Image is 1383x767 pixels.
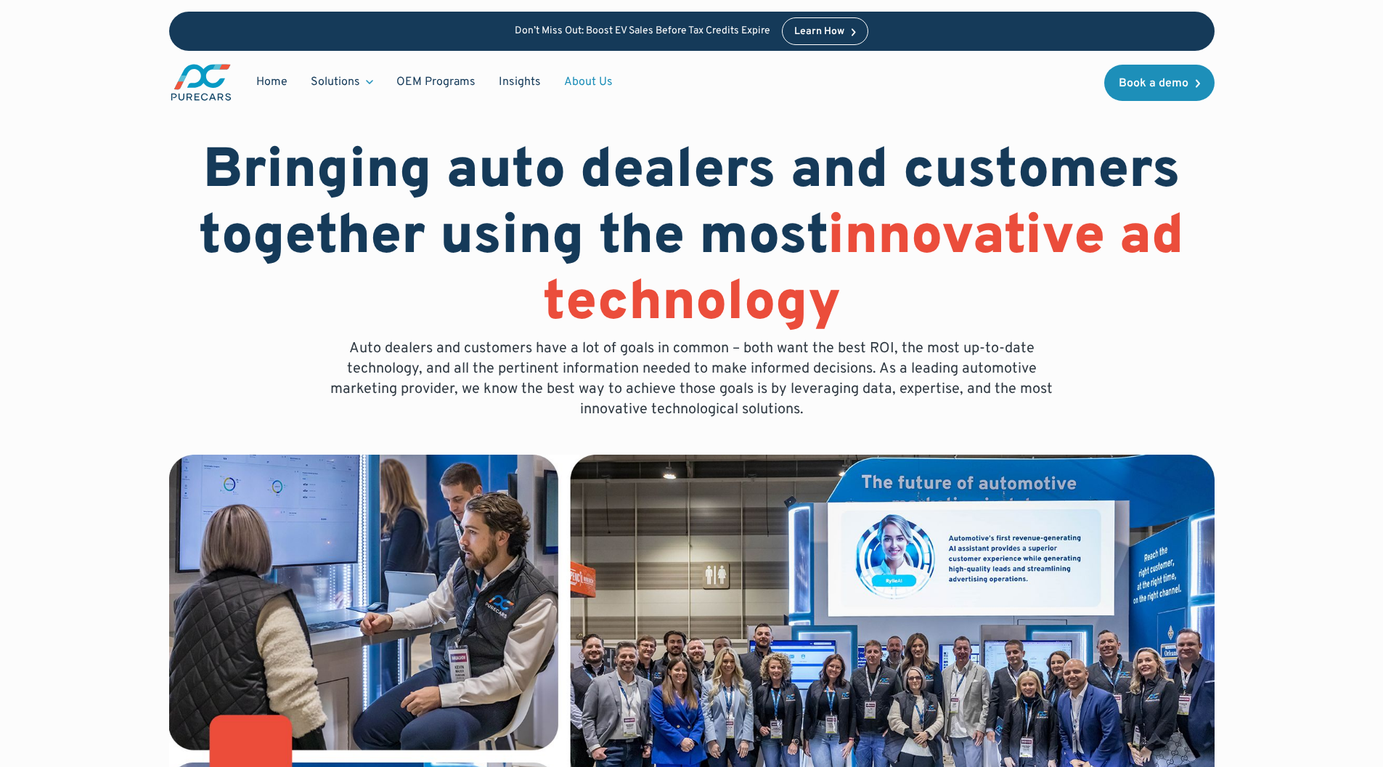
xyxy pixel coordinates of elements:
[385,68,487,96] a: OEM Programs
[1119,78,1188,89] div: Book a demo
[543,203,1185,339] span: innovative ad technology
[245,68,299,96] a: Home
[515,25,770,38] p: Don’t Miss Out: Boost EV Sales Before Tax Credits Expire
[794,27,844,37] div: Learn How
[169,62,233,102] img: purecars logo
[782,17,868,45] a: Learn How
[320,338,1064,420] p: Auto dealers and customers have a lot of goals in common – both want the best ROI, the most up-to...
[552,68,624,96] a: About Us
[299,68,385,96] div: Solutions
[169,62,233,102] a: main
[1104,65,1215,101] a: Book a demo
[169,139,1215,338] h1: Bringing auto dealers and customers together using the most
[311,74,360,90] div: Solutions
[487,68,552,96] a: Insights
